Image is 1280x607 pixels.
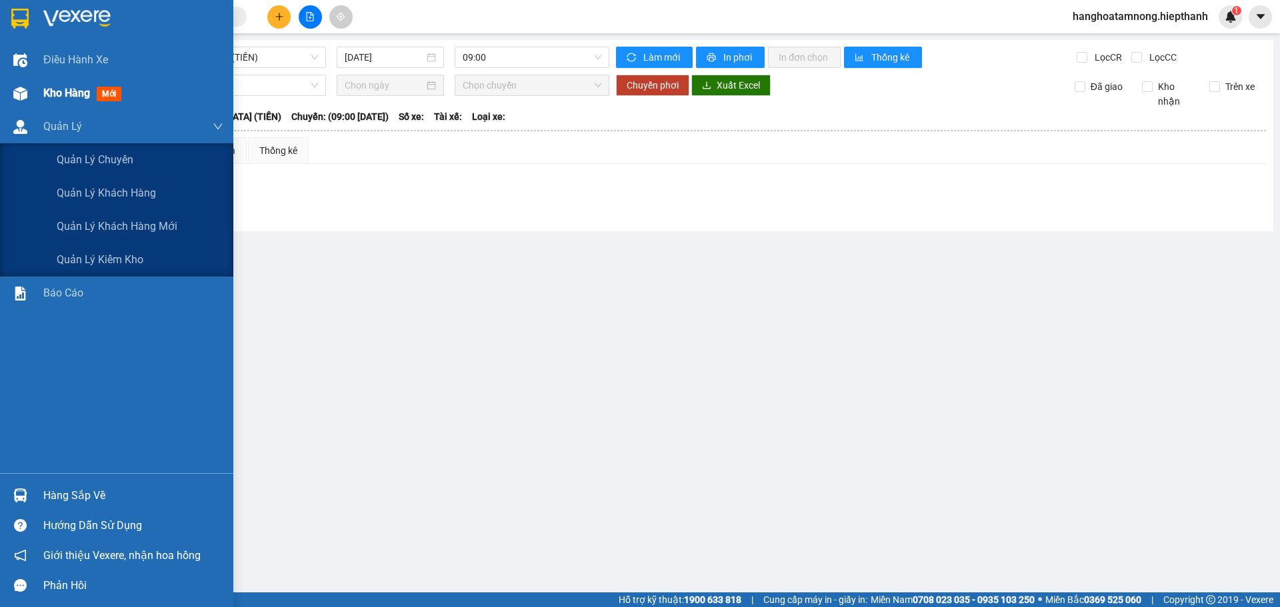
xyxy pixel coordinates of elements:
span: | [1151,592,1153,607]
span: down [213,121,223,132]
button: aim [329,5,353,29]
div: Hàng sắp về [43,486,223,506]
span: | [751,592,753,607]
span: 09:00 [463,47,601,67]
button: caret-down [1249,5,1272,29]
span: In phơi [723,50,754,65]
span: hanghoatamnong.hiepthanh [1062,8,1219,25]
img: solution-icon [13,287,27,301]
img: warehouse-icon [13,53,27,67]
span: Tài xế: [434,109,462,124]
img: icon-new-feature [1225,11,1237,23]
span: plus [275,12,284,21]
span: notification [14,549,27,562]
span: message [14,579,27,592]
span: Đã giao [1085,79,1128,94]
button: printerIn phơi [696,47,765,68]
span: Giới thiệu Vexere, nhận hoa hồng [43,547,201,564]
input: 14/10/2025 [345,50,424,65]
span: Quản lý khách hàng mới [57,218,177,235]
span: Cung cấp máy in - giấy in: [763,592,867,607]
span: aim [336,12,345,21]
span: bar-chart [855,53,866,63]
span: Kho hàng [43,87,90,99]
span: Số xe: [399,109,424,124]
span: Loại xe: [472,109,505,124]
button: In đơn chọn [768,47,841,68]
span: Chuyến: (09:00 [DATE]) [291,109,389,124]
span: Hỗ trợ kỹ thuật: [619,592,741,607]
button: Chuyển phơi [616,75,689,96]
button: syncLàm mới [616,47,693,68]
span: Lọc CR [1089,50,1124,65]
sup: 1 [1232,6,1241,15]
button: bar-chartThống kê [844,47,922,68]
span: sync [627,53,638,63]
img: warehouse-icon [13,87,27,101]
div: Hướng dẫn sử dụng [43,516,223,536]
strong: 0708 023 035 - 0935 103 250 [913,594,1035,605]
span: Làm mới [643,50,682,65]
span: Kho nhận [1153,79,1199,109]
button: plus [267,5,291,29]
span: question-circle [14,519,27,532]
span: file-add [305,12,315,21]
span: Quản lý khách hàng [57,185,156,201]
span: Báo cáo [43,285,83,301]
span: Trên xe [1220,79,1260,94]
span: Lọc CC [1144,50,1179,65]
span: printer [707,53,718,63]
span: mới [97,87,121,101]
span: Điều hành xe [43,51,108,68]
span: Miền Nam [871,592,1035,607]
span: Miền Bắc [1045,592,1141,607]
span: Thống kê [871,50,911,65]
strong: 0369 525 060 [1084,594,1141,605]
strong: 1900 633 818 [684,594,741,605]
span: ⚪️ [1038,597,1042,602]
img: logo-vxr [11,9,29,29]
span: 1 [1234,6,1239,15]
span: Quản Lý [43,118,82,135]
span: Quản lý kiểm kho [57,251,143,268]
div: Thống kê [259,143,297,158]
span: Chọn chuyến [463,75,601,95]
img: warehouse-icon [13,488,27,502]
span: caret-down [1255,11,1267,23]
img: warehouse-icon [13,120,27,134]
button: file-add [299,5,322,29]
span: copyright [1206,595,1215,604]
span: Quản lý chuyến [57,151,133,168]
div: Phản hồi [43,576,223,596]
input: Chọn ngày [345,78,424,93]
button: downloadXuất Excel [691,75,771,96]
